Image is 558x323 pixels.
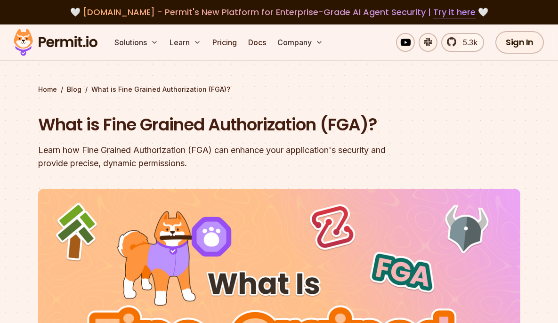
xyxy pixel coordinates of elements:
img: Permit logo [9,26,102,58]
button: Solutions [111,33,162,52]
a: Try it here [433,6,476,18]
div: 🤍 🤍 [23,6,535,19]
span: [DOMAIN_NAME] - Permit's New Platform for Enterprise-Grade AI Agent Security | [83,6,476,18]
div: / / [38,85,520,94]
button: Company [274,33,327,52]
a: Blog [67,85,81,94]
a: Sign In [495,31,544,54]
a: Home [38,85,57,94]
button: Learn [166,33,205,52]
h1: What is Fine Grained Authorization (FGA)? [38,113,400,137]
a: Pricing [209,33,241,52]
a: 5.3k [441,33,484,52]
a: Docs [244,33,270,52]
span: 5.3k [457,37,477,48]
div: Learn how Fine Grained Authorization (FGA) can enhance your application's security and provide pr... [38,144,400,170]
